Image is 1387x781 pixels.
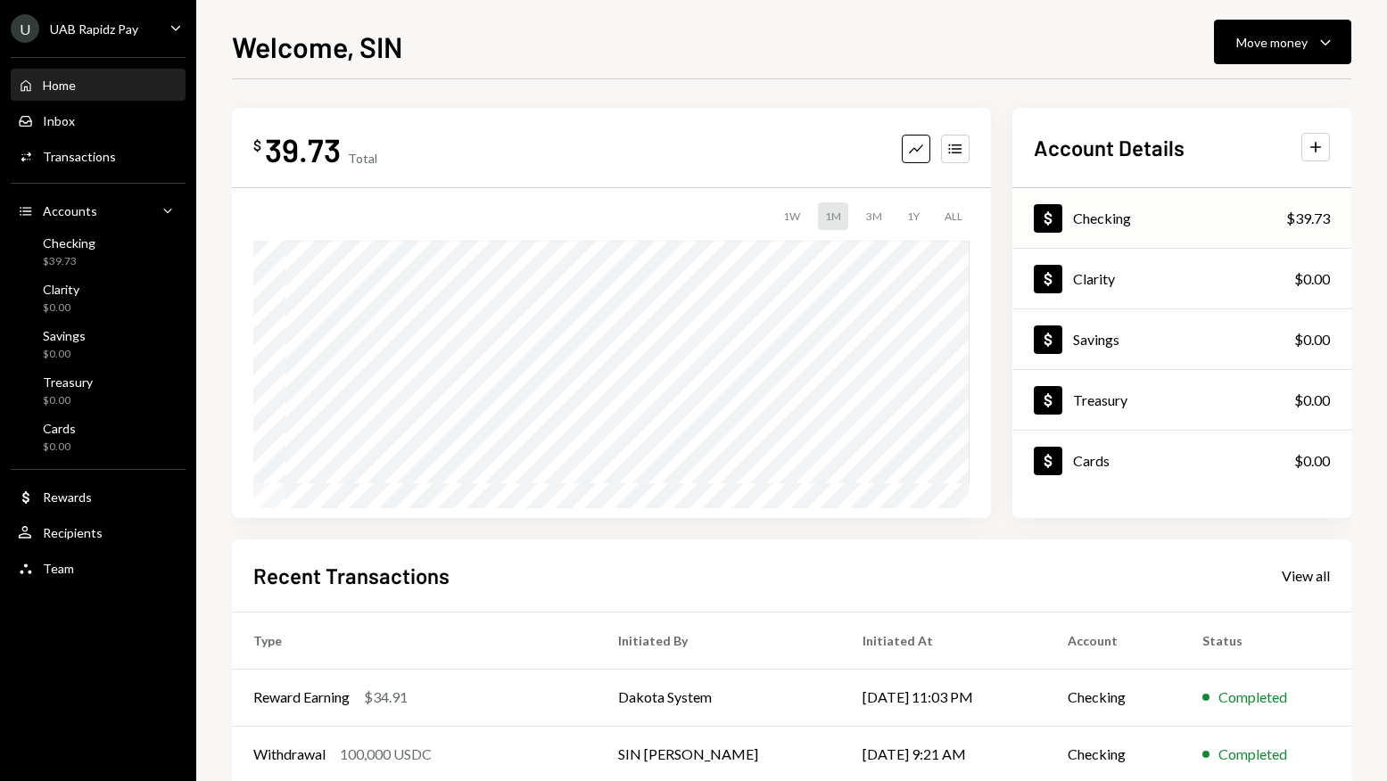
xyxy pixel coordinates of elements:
div: Treasury [43,374,93,390]
div: $0.00 [1294,268,1330,290]
div: Cards [43,421,76,436]
a: Clarity$0.00 [1012,249,1351,308]
div: $0.00 [43,347,86,362]
td: Checking [1046,669,1181,726]
a: Checking$39.73 [11,230,186,273]
div: Clarity [1073,270,1115,287]
div: Recipients [43,525,103,540]
div: $ [253,136,261,154]
div: Total [348,151,377,166]
h2: Account Details [1034,133,1185,162]
div: $39.73 [43,254,95,269]
div: Checking [1073,210,1131,226]
a: Treasury$0.00 [11,369,186,412]
th: Initiated By [597,612,841,669]
div: 1M [818,202,848,230]
td: [DATE] 11:03 PM [841,669,1046,726]
th: Type [232,612,597,669]
td: Dakota System [597,669,841,726]
div: Clarity [43,282,79,297]
button: Move money [1214,20,1351,64]
div: $0.00 [43,440,76,455]
a: Home [11,69,186,101]
div: Cards [1073,452,1110,469]
div: $0.00 [43,393,93,408]
a: Treasury$0.00 [1012,370,1351,430]
a: Transactions [11,140,186,172]
a: Savings$0.00 [1012,309,1351,369]
div: ALL [937,202,970,230]
div: Move money [1236,33,1308,52]
div: Rewards [43,489,92,505]
div: Accounts [43,203,97,218]
div: $0.00 [43,300,79,316]
a: Cards$0.00 [11,415,186,458]
div: 1W [776,202,807,230]
a: Savings$0.00 [11,323,186,366]
div: Checking [43,235,95,251]
div: U [11,14,39,43]
a: Accounts [11,194,186,226]
div: Reward Earning [253,686,350,708]
a: Recipients [11,516,186,548]
div: UAB Rapidz Pay [50,21,138,37]
div: $39.73 [1286,208,1330,229]
h2: Recent Transactions [253,561,450,590]
div: $0.00 [1294,390,1330,411]
div: View all [1282,567,1330,585]
th: Account [1046,612,1181,669]
div: 3M [859,202,889,230]
div: Team [43,561,74,576]
div: Transactions [43,149,116,164]
a: Clarity$0.00 [11,276,186,319]
div: Inbox [43,113,75,128]
th: Status [1181,612,1351,669]
div: Home [43,78,76,93]
div: Savings [43,328,86,343]
div: Withdrawal [253,744,326,765]
a: Checking$39.73 [1012,188,1351,248]
a: Cards$0.00 [1012,431,1351,490]
div: Savings [1073,331,1119,348]
div: Treasury [1073,391,1127,408]
a: Team [11,552,186,584]
a: View all [1282,565,1330,585]
a: Inbox [11,104,186,136]
div: $34.91 [364,686,408,708]
div: 39.73 [265,129,341,169]
div: 1Y [900,202,927,230]
h1: Welcome, SIN [232,29,402,64]
div: 100,000 USDC [340,744,432,765]
th: Initiated At [841,612,1046,669]
div: Completed [1218,744,1287,765]
div: Completed [1218,686,1287,708]
a: Rewards [11,481,186,513]
div: $0.00 [1294,450,1330,472]
div: $0.00 [1294,329,1330,350]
